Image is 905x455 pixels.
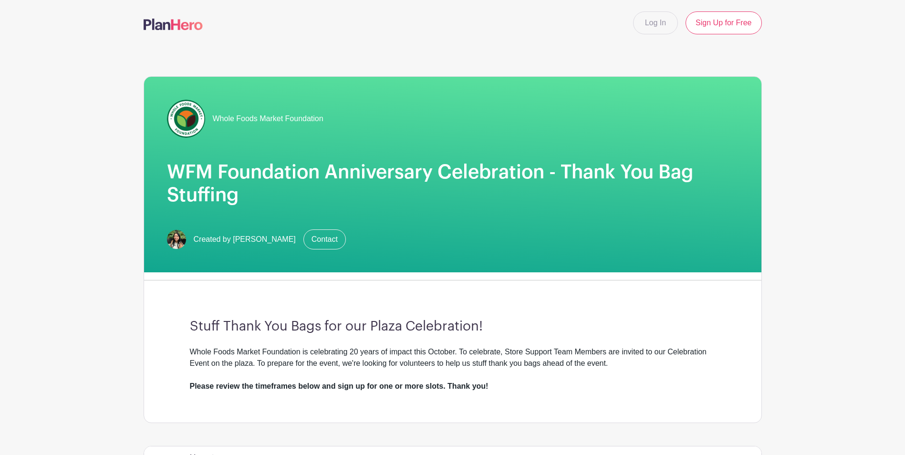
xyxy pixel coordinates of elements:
[213,113,323,124] span: Whole Foods Market Foundation
[194,234,296,245] span: Created by [PERSON_NAME]
[190,382,489,390] strong: Please review the timeframes below and sign up for one or more slots. Thank you!
[167,100,205,138] img: wfmf_primary_badge_4c.png
[190,319,716,335] h3: Stuff Thank You Bags for our Plaza Celebration!
[633,11,678,34] a: Log In
[190,346,716,392] div: Whole Foods Market Foundation is celebrating 20 years of impact this October. To celebrate, Store...
[686,11,761,34] a: Sign Up for Free
[167,230,186,249] img: mireya.jpg
[303,229,346,249] a: Contact
[167,161,739,207] h1: WFM Foundation Anniversary Celebration - Thank You Bag Stuffing
[144,19,203,30] img: logo-507f7623f17ff9eddc593b1ce0a138ce2505c220e1c5a4e2b4648c50719b7d32.svg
